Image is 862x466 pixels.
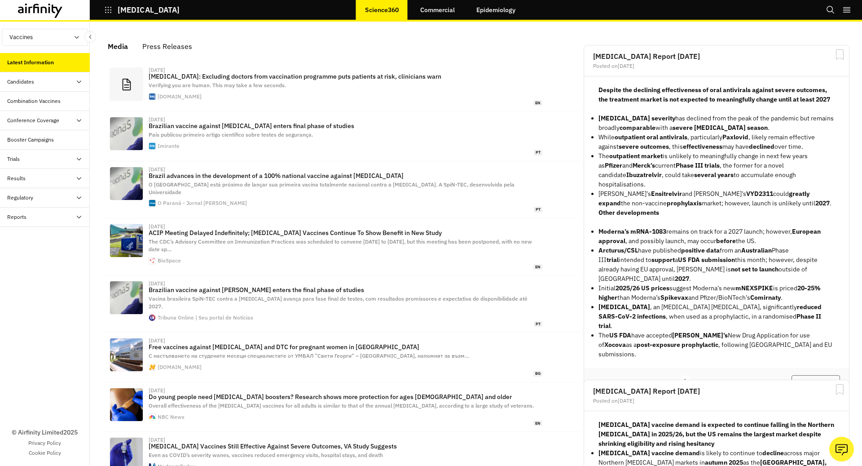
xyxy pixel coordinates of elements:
strong: prophylaxis [667,199,702,207]
img: favicon6.ico [149,364,155,370]
strong: [MEDICAL_DATA] vaccine demand is expected to continue falling in the Northern [MEDICAL_DATA] in 2... [598,421,834,448]
a: [DATE][MEDICAL_DATA]: Excluding doctors from vaccination programme puts patients at risk, clinici... [102,62,580,111]
a: Cookie Policy [29,449,61,457]
strong: [PERSON_NAME]’s [672,331,728,339]
div: [DOMAIN_NAME] [158,94,202,99]
span: Vacina brasileira SpiN-TEC contra a [MEDICAL_DATA] avança para fase final de testes, com resultad... [149,295,528,310]
strong: Paxlovid [722,133,748,141]
div: [DATE] [149,167,165,172]
strong: Despite the declining effectiveness of oral antivirals against severe outcomes, the treatment mar... [598,86,830,103]
div: Imirante [158,143,180,149]
p: Brazilian vaccine against [PERSON_NAME] enters the final phase of studies [149,286,542,293]
strong: mNEXSPIKE [735,284,773,292]
span: Overall effectiveness of the [MEDICAL_DATA] vaccines for all adults is similar to that of the ann... [149,402,534,409]
h2: [MEDICAL_DATA] Report [DATE] [593,387,840,395]
div: [DATE] [149,117,165,122]
a: [DATE]Brazilian vaccine against [MEDICAL_DATA] enters final phase of studiesPaís publicou primeir... [102,111,580,161]
img: 1W7ix7VDj6vJNefRIOFc3SaCC9ZmorJVn6KdJrpR.jpg [110,117,143,150]
p: © Airfinity Limited 2025 [12,428,78,437]
div: BioSpace [158,258,181,263]
p: [PERSON_NAME]’s and [PERSON_NAME]’s could the non-vaccine market; however, launch is unlikely unt... [598,189,835,208]
img: android-icon-192x192.png [149,414,155,420]
span: pt [534,207,542,213]
svg: Bookmark Report [834,49,845,60]
p: Free vaccines against [MEDICAL_DATA] and DTC for pregnant women in [GEOGRAPHIC_DATA] [149,343,542,351]
div: Posted on [DATE] [593,63,840,69]
strong: Ensitrelvir [651,190,682,198]
img: favicon.ico [149,143,155,149]
img: 2738214.jpg [110,338,143,371]
div: O Paraná - Jornal [PERSON_NAME] [158,200,247,206]
strong: Xocova [604,341,626,349]
p: While , particularly , likely remain effective against , this may have over time. [598,133,835,151]
div: Booster Campaigns [7,136,54,144]
strong: 2027 [675,275,689,283]
button: Ask our analysts [829,437,854,462]
strong: Australian [741,246,772,254]
strong: effectiveness [683,142,722,151]
strong: VYD2311 [746,190,773,198]
img: favicon.svg [149,315,155,321]
strong: Other developments [598,209,659,217]
strong: [MEDICAL_DATA] severity [598,114,675,122]
strong: [MEDICAL_DATA] vaccine demand [598,449,700,457]
p: Brazil advances in the development of a 100% national vaccine against [MEDICAL_DATA] [149,172,542,179]
strong: Merck’s [633,161,655,169]
strong: outcomes [640,142,669,151]
strong: Pfizer [605,161,622,169]
p: Initial suggest Moderna’s new is priced than Moderna’s and Pfizer/BioNTech’s . [598,284,835,302]
p: The is unlikely to meaningfully change in next few years as and current , the former for a novel ... [598,151,835,189]
strong: severe [MEDICAL_DATA] season [673,124,768,132]
p: ACIP Meeting Delayed Indefinitely; [MEDICAL_DATA] Vaccines Continue To Show Benefit in New Study [149,229,542,236]
span: en [533,264,542,270]
div: [DATE] [149,224,165,229]
strong: Ibuzatrelvir [626,171,662,179]
div: [DATE] [149,67,165,73]
strong: positive data [681,246,720,254]
strong: support [651,256,675,264]
a: Privacy Policy [28,439,61,447]
a: [DATE]Brazilian vaccine against [PERSON_NAME] enters the final phase of studiesVacina brasileira ... [102,275,580,333]
span: pt [534,150,542,155]
strong: US FDA [609,331,631,339]
div: NBC News [158,414,185,420]
strong: outpatient market [609,152,663,160]
strong: US FDA submission [678,256,735,264]
strong: decline [762,449,784,457]
a: [DATE]ACIP Meeting Delayed Indefinitely; [MEDICAL_DATA] Vaccines Continue To Show Benefit in New ... [102,218,580,275]
div: Tribuna Online | Seu portal de Notícias [158,315,253,320]
p: have published from an Phase III intended to a this month; however, despite already having EU app... [598,246,835,284]
strong: not set to launch [731,265,778,273]
span: bg [533,371,542,377]
h2: [MEDICAL_DATA] Report [DATE] [593,53,840,60]
button: [MEDICAL_DATA] [104,2,180,18]
strong: trial [607,256,619,264]
p: Science360 [365,6,399,13]
div: Regulatory [7,194,33,202]
p: remains on track for a 2027 launch; however, , and possibly launch, may occur the US. [598,227,835,246]
strong: severe [619,142,639,151]
div: Trials [7,155,20,163]
p: The have accepted New Drug Application for use of as a , following [GEOGRAPHIC_DATA] and EU submi... [598,331,835,359]
div: Candidates [7,78,34,86]
img: 251008-covid-vaccine-bandaid-vl-244p-cc28da.jpg [110,388,143,421]
div: Conference Coverage [7,116,59,124]
strong: Arcturus/CSL [598,246,638,254]
p: Do young people need [MEDICAL_DATA] boosters? Research shows more protection for ages [DEMOGRAPHI... [149,393,542,400]
strong: 2027 [815,199,830,207]
button: Vaccines [2,29,88,46]
a: [DATE]Free vaccines against [MEDICAL_DATA] and DTC for pregnant women in [GEOGRAPHIC_DATA]С настъ... [102,333,580,382]
strong: before [716,237,736,245]
div: [DOMAIN_NAME] [158,364,202,370]
div: Latest Information [7,58,54,67]
strong: several years [694,171,734,179]
strong: Comirnaty [750,293,781,302]
svg: Bookmark Report [834,384,845,395]
span: en [533,100,542,106]
div: [DATE] [149,437,165,443]
div: [DATE] [149,388,165,393]
strong: Moderna’s mRNA-1083 [598,227,666,235]
img: faviconV2 [149,93,155,100]
p: [MEDICAL_DATA] [118,6,180,14]
span: pt [534,321,542,327]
